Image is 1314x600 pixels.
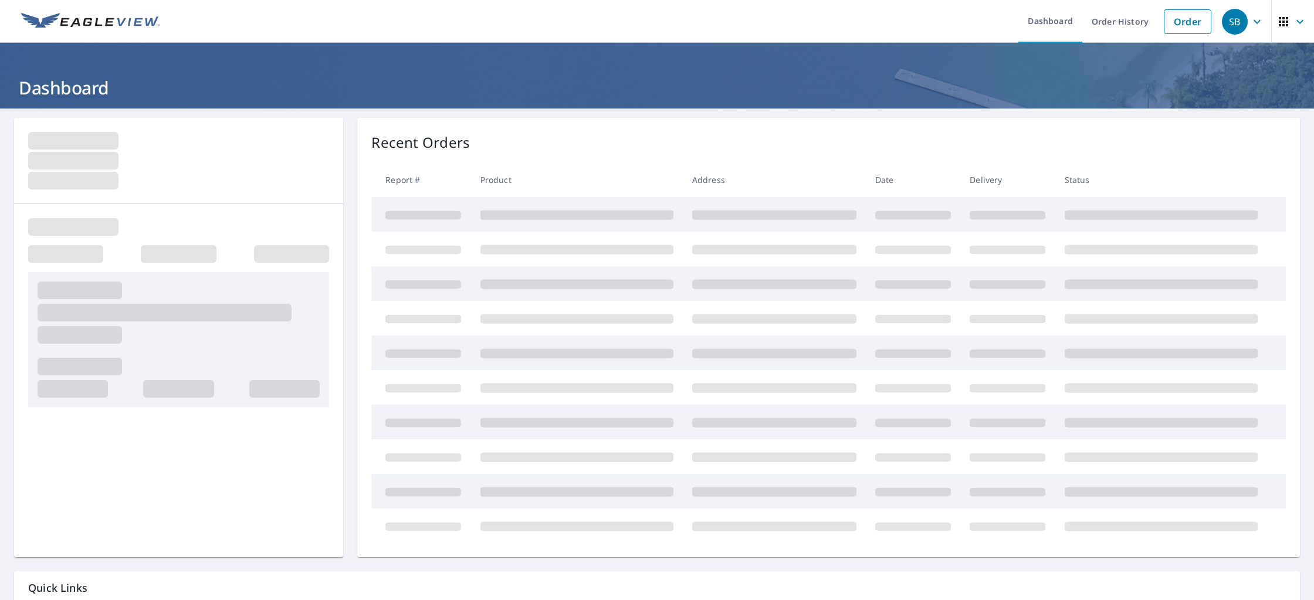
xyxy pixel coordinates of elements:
div: SB [1222,9,1248,35]
th: Status [1055,162,1267,197]
img: EV Logo [21,13,160,30]
th: Address [683,162,866,197]
th: Report # [371,162,470,197]
th: Delivery [960,162,1055,197]
a: Order [1164,9,1211,34]
p: Recent Orders [371,132,470,153]
h1: Dashboard [14,76,1300,100]
th: Date [866,162,960,197]
th: Product [471,162,683,197]
p: Quick Links [28,581,1286,595]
